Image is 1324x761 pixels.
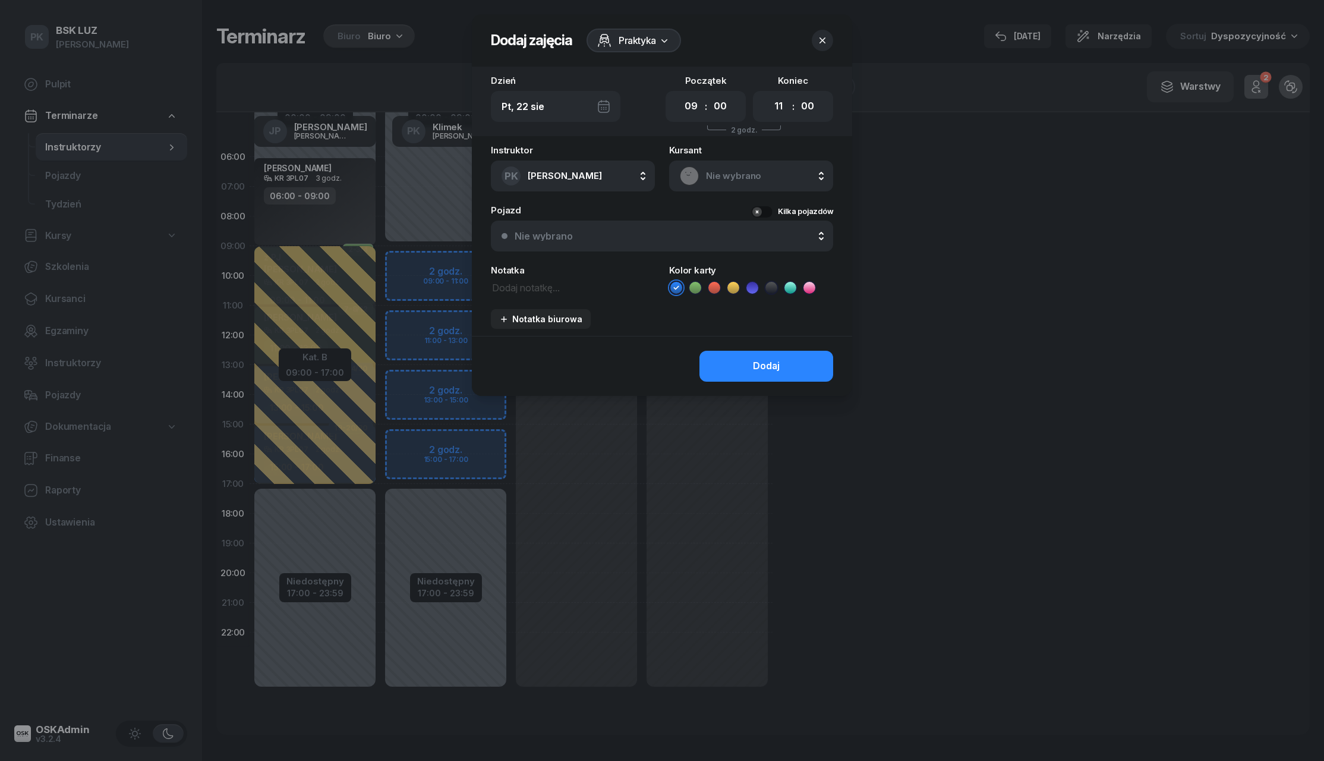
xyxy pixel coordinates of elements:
span: Nie wybrano [706,168,822,184]
div: : [792,99,795,114]
div: Notatka biurowa [499,314,582,324]
span: Praktyka [619,33,656,48]
span: PK [505,171,518,181]
button: PK[PERSON_NAME] [491,161,655,191]
div: Nie wybrano [515,231,573,241]
button: Nie wybrano [491,221,833,251]
button: Dodaj [699,351,833,382]
div: Kilka pojazdów [778,206,833,218]
div: Dodaj [753,359,780,374]
div: : [705,99,707,114]
span: [PERSON_NAME] [528,170,602,181]
h2: Dodaj zajęcia [491,31,572,50]
button: Kilka pojazdów [751,206,833,218]
button: Notatka biurowa [491,309,591,329]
